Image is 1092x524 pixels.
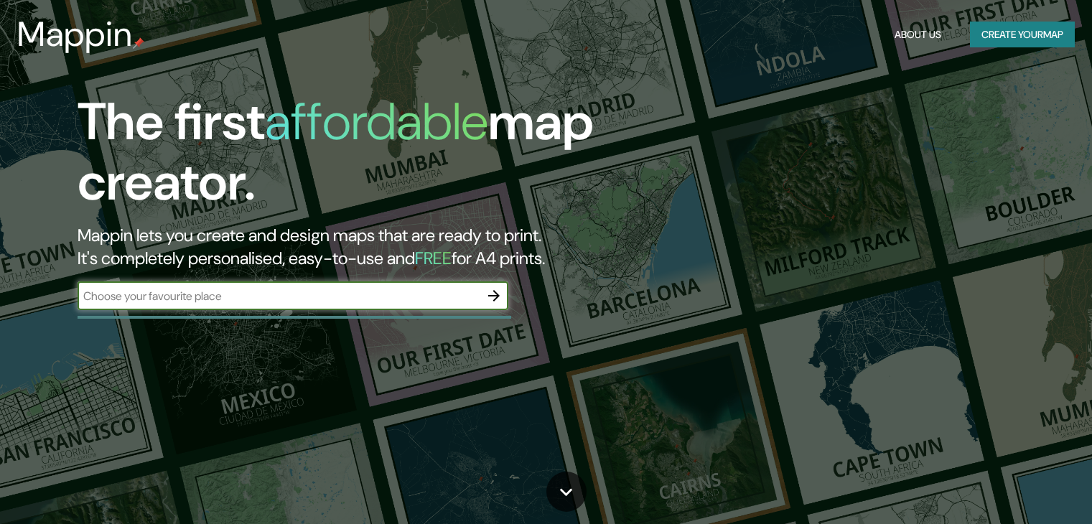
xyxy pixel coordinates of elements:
input: Choose your favourite place [78,288,480,304]
img: mappin-pin [133,37,144,49]
h2: Mappin lets you create and design maps that are ready to print. It's completely personalised, eas... [78,224,624,270]
h1: The first map creator. [78,92,624,224]
button: About Us [889,22,947,48]
button: Create yourmap [970,22,1075,48]
h5: FREE [415,247,452,269]
h1: affordable [265,88,488,155]
h3: Mappin [17,14,133,55]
